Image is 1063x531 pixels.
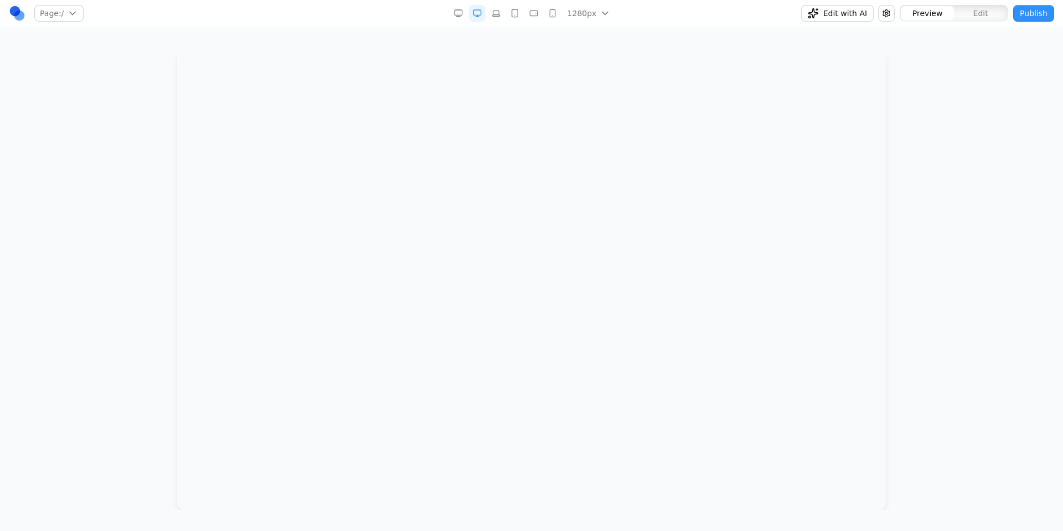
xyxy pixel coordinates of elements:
[507,5,523,22] button: Tablet
[973,8,988,19] span: Edit
[488,5,504,22] button: Laptop
[1013,5,1054,22] button: Publish
[563,5,613,22] button: 1280px
[912,8,943,19] span: Preview
[450,5,467,22] button: Desktop Wide
[469,5,486,22] button: Desktop
[177,49,886,509] iframe: Preview
[801,5,874,22] button: Edit with AI
[823,8,867,19] span: Edit with AI
[34,5,84,22] button: Page:/
[525,5,542,22] button: Mobile Landscape
[544,5,561,22] button: Mobile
